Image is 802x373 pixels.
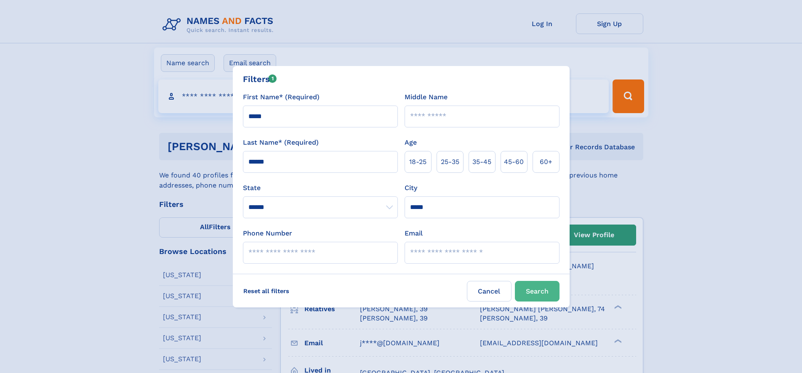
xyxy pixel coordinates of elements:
[472,157,491,167] span: 35‑45
[409,157,426,167] span: 18‑25
[540,157,552,167] span: 60+
[405,183,417,193] label: City
[441,157,459,167] span: 25‑35
[405,92,448,102] label: Middle Name
[467,281,512,302] label: Cancel
[504,157,524,167] span: 45‑60
[243,138,319,148] label: Last Name* (Required)
[405,138,417,148] label: Age
[405,228,423,238] label: Email
[243,92,320,102] label: First Name* (Required)
[238,281,295,301] label: Reset all filters
[243,73,277,85] div: Filters
[243,183,398,193] label: State
[243,228,292,238] label: Phone Number
[515,281,560,302] button: Search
